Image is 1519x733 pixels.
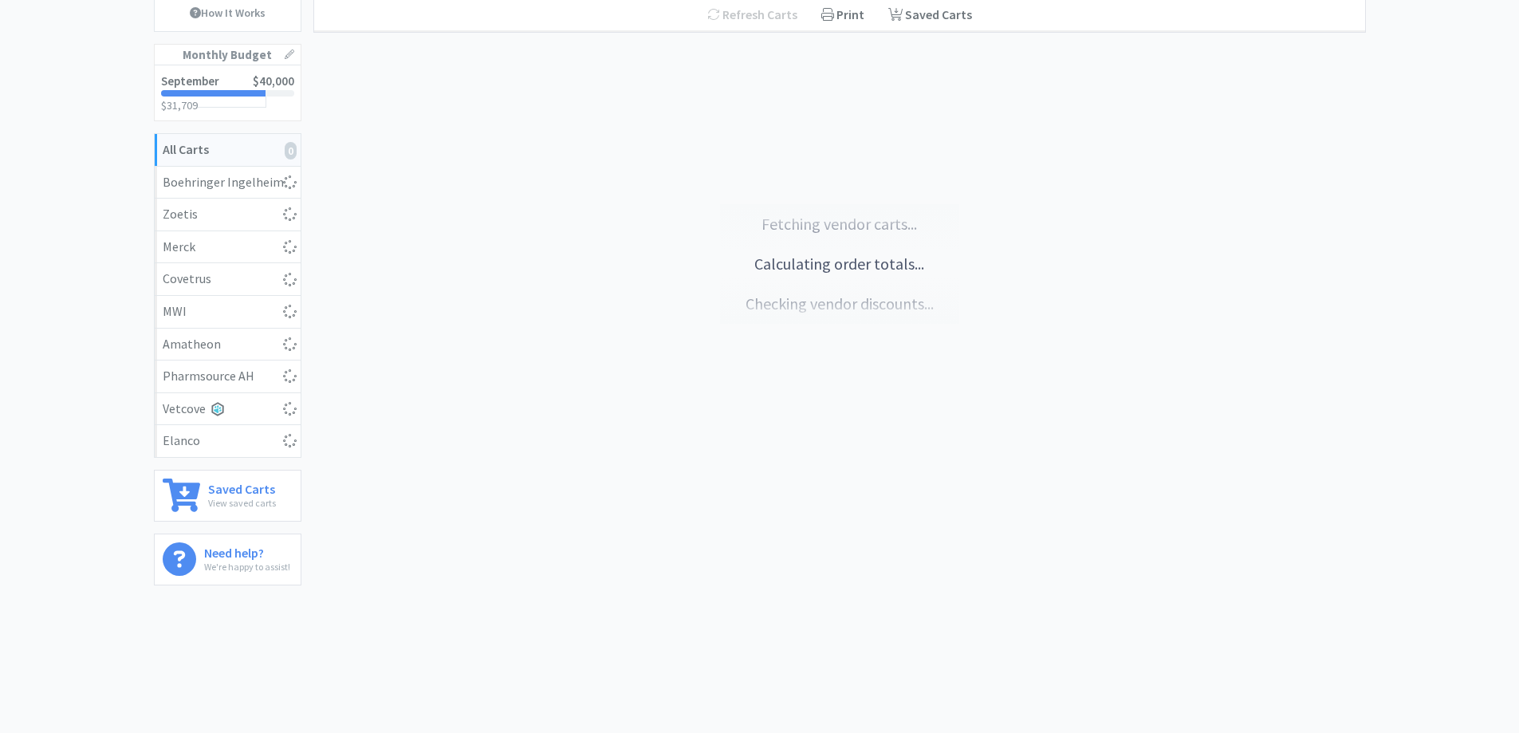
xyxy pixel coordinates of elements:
[163,237,293,258] div: Merck
[155,231,301,264] a: Merck
[163,301,293,322] div: MWI
[208,479,276,495] h6: Saved Carts
[155,296,301,329] a: MWI
[155,199,301,231] a: Zoetis
[253,73,294,89] span: $40,000
[204,542,290,559] h6: Need help?
[155,134,301,167] a: All Carts0
[163,431,293,451] div: Elanco
[208,495,276,510] p: View saved carts
[155,425,301,457] a: Elanco
[204,559,290,574] p: We're happy to assist!
[163,366,293,387] div: Pharmsource AH
[155,167,301,199] a: Boehringer Ingelheim
[155,393,301,426] a: Vetcove
[163,204,293,225] div: Zoetis
[161,98,198,112] span: $31,709
[155,361,301,393] a: Pharmsource AH
[163,399,293,420] div: Vetcove
[285,142,297,160] i: 0
[161,75,219,87] h2: September
[155,329,301,361] a: Amatheon
[163,141,209,157] strong: All Carts
[155,65,301,120] a: September$40,000$31,709
[154,470,301,522] a: Saved CartsView saved carts
[163,269,293,290] div: Covetrus
[163,172,293,193] div: Boehringer Ingelheim
[155,45,301,65] h1: Monthly Budget
[163,334,293,355] div: Amatheon
[155,263,301,296] a: Covetrus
